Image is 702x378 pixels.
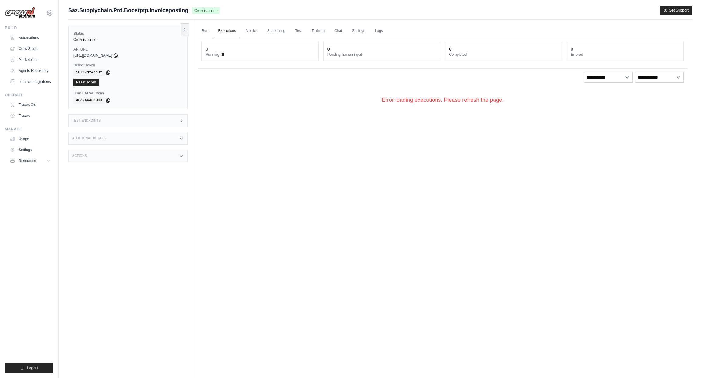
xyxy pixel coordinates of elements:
[7,66,53,76] a: Agents Repository
[327,52,436,57] dt: Pending human input
[7,134,53,144] a: Usage
[571,52,680,57] dt: Errored
[72,154,87,158] h3: Actions
[27,366,38,370] span: Logout
[331,25,346,37] a: Chat
[7,100,53,110] a: Traces Old
[198,86,687,114] div: Error loading executions. Please refresh the page.
[291,25,305,37] a: Test
[5,7,35,19] img: Logo
[73,91,183,96] label: User Bearer Token
[73,63,183,68] label: Bearer Token
[7,156,53,166] button: Resources
[5,93,53,97] div: Operate
[264,25,289,37] a: Scheduling
[7,55,53,65] a: Marketplace
[7,33,53,43] a: Automations
[205,46,208,52] div: 0
[72,119,101,122] h3: Test Endpoints
[214,25,240,37] a: Executions
[449,52,558,57] dt: Completed
[5,127,53,132] div: Manage
[7,77,53,87] a: Tools & Integrations
[660,6,692,15] button: Get Support
[7,44,53,54] a: Crew Studio
[68,6,188,15] span: Saz.Supplychain.Prd.Boostptp.Invoiceposting
[192,7,220,14] span: Crew is online
[73,69,105,76] code: 10717df4be3f
[308,25,328,37] a: Training
[72,136,106,140] h3: Additional Details
[205,52,219,57] span: Running
[73,79,99,86] a: Reset Token
[73,47,183,52] label: API URL
[5,363,53,373] button: Logout
[672,349,702,378] iframe: Chat Widget
[348,25,369,37] a: Settings
[73,31,183,36] label: Status
[73,53,112,58] span: [URL][DOMAIN_NAME]
[449,46,451,52] div: 0
[7,111,53,121] a: Traces
[371,25,387,37] a: Logs
[242,25,261,37] a: Metrics
[327,46,330,52] div: 0
[19,158,36,163] span: Resources
[73,37,183,42] div: Crew is online
[198,25,212,37] a: Run
[5,26,53,30] div: Build
[7,145,53,155] a: Settings
[571,46,573,52] div: 0
[73,97,105,104] code: d647aee6484a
